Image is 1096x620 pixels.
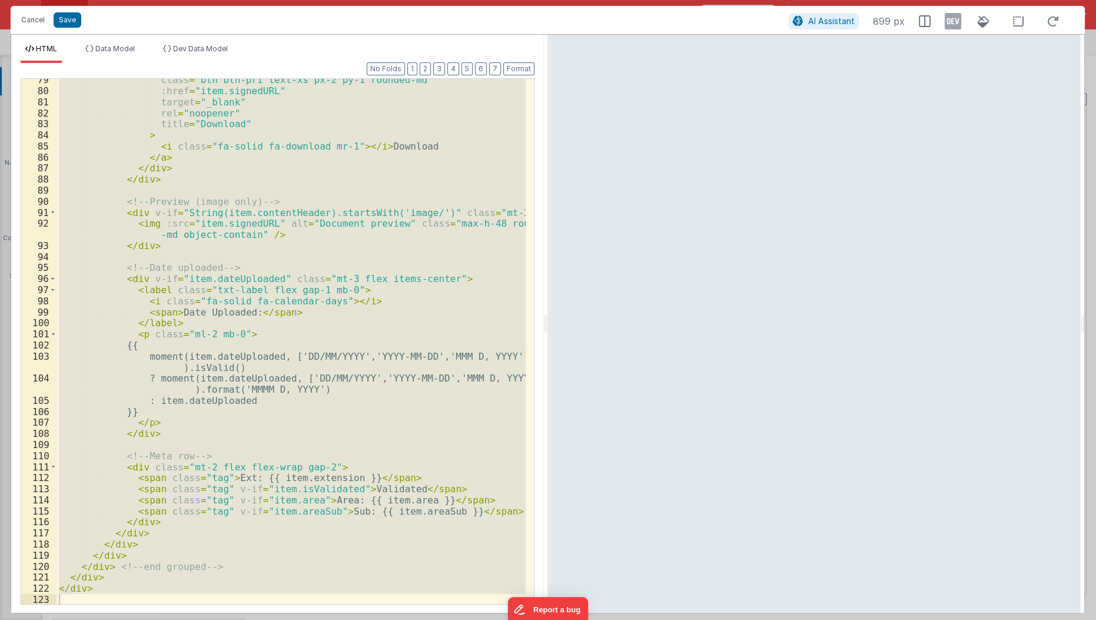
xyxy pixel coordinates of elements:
div: 113 [21,483,57,495]
div: 102 [21,340,57,351]
div: 89 [21,185,57,196]
span: Dev Data Model [173,44,228,53]
div: 86 [21,152,57,163]
div: 120 [21,561,57,572]
div: 79 [21,74,57,85]
button: No Folds [367,62,405,75]
button: 2 [420,62,431,75]
div: 122 [21,583,57,594]
div: 107 [21,417,57,428]
div: 83 [21,118,57,130]
div: 98 [21,296,57,307]
div: 105 [21,395,57,406]
div: 94 [21,251,57,263]
div: 118 [21,539,57,550]
button: 4 [447,62,459,75]
div: 104 [21,373,57,395]
div: 97 [21,284,57,296]
div: 106 [21,406,57,417]
button: AI Assistant [789,14,859,29]
button: 3 [433,62,445,75]
button: 5 [461,62,473,75]
div: 108 [21,428,57,439]
span: AI Assistant [808,16,855,26]
div: 87 [21,163,57,174]
div: 81 [21,97,57,108]
div: 109 [21,439,57,450]
span: HTML [36,44,57,53]
div: 92 [21,218,57,240]
button: Format [503,62,534,75]
div: 93 [21,240,57,251]
div: 82 [21,108,57,119]
div: 100 [21,317,57,329]
div: 96 [21,273,57,284]
div: 88 [21,174,57,185]
div: 114 [21,495,57,506]
div: 85 [21,141,57,152]
button: Cancel [15,12,51,28]
div: 115 [21,506,57,517]
button: Save [54,12,81,28]
div: 90 [21,196,57,207]
div: 84 [21,130,57,141]
div: 99 [21,307,57,318]
div: 121 [21,572,57,583]
span: 899 px [873,14,905,28]
div: 91 [21,207,57,218]
div: 112 [21,472,57,483]
div: 110 [21,450,57,462]
div: 95 [21,262,57,273]
div: 117 [21,528,57,539]
div: 103 [21,351,57,373]
div: 116 [21,516,57,528]
div: 101 [21,329,57,340]
button: 6 [475,62,487,75]
button: 7 [489,62,501,75]
div: 119 [21,550,57,561]
div: 80 [21,85,57,97]
div: 123 [21,594,57,605]
span: Data Model [95,44,135,53]
div: 111 [21,462,57,473]
button: 1 [407,62,417,75]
